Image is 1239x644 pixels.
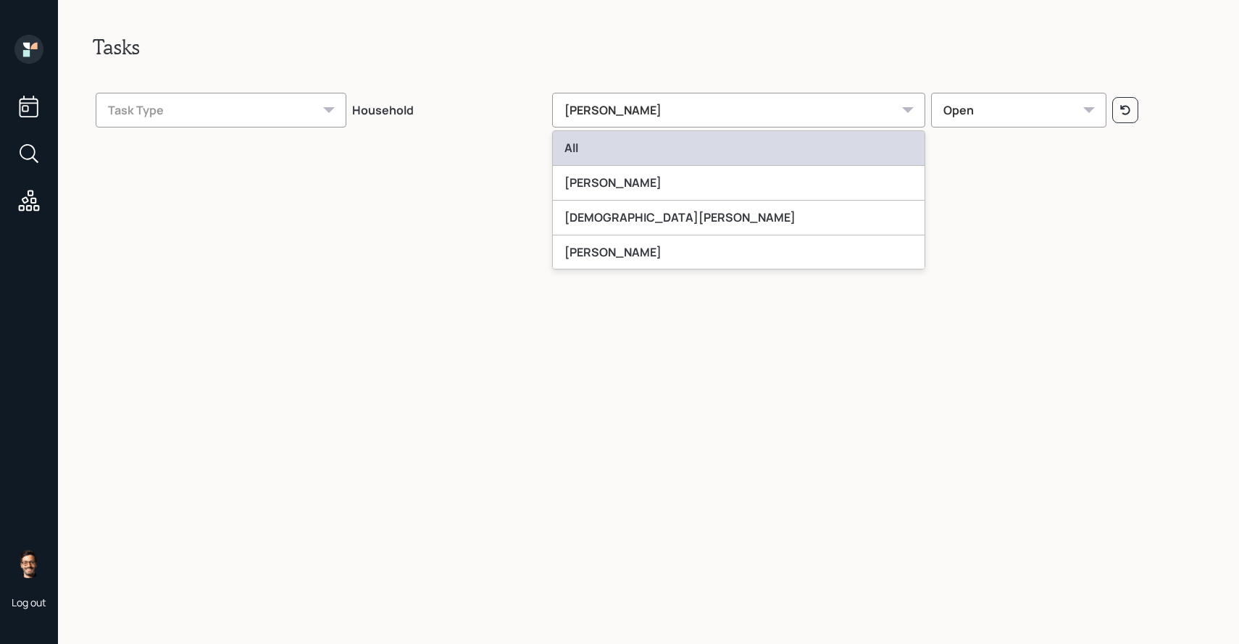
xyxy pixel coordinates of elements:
div: All [553,131,925,166]
div: [DEMOGRAPHIC_DATA][PERSON_NAME] [553,201,925,235]
img: sami-boghos-headshot.png [14,549,43,578]
div: [PERSON_NAME] [553,235,925,270]
div: Open [931,93,1106,127]
div: Task Type [96,93,346,127]
div: Log out [12,595,46,609]
th: Household [349,83,549,133]
div: [PERSON_NAME] [553,166,925,201]
div: [PERSON_NAME] [552,93,925,127]
h2: Tasks [93,35,1204,59]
